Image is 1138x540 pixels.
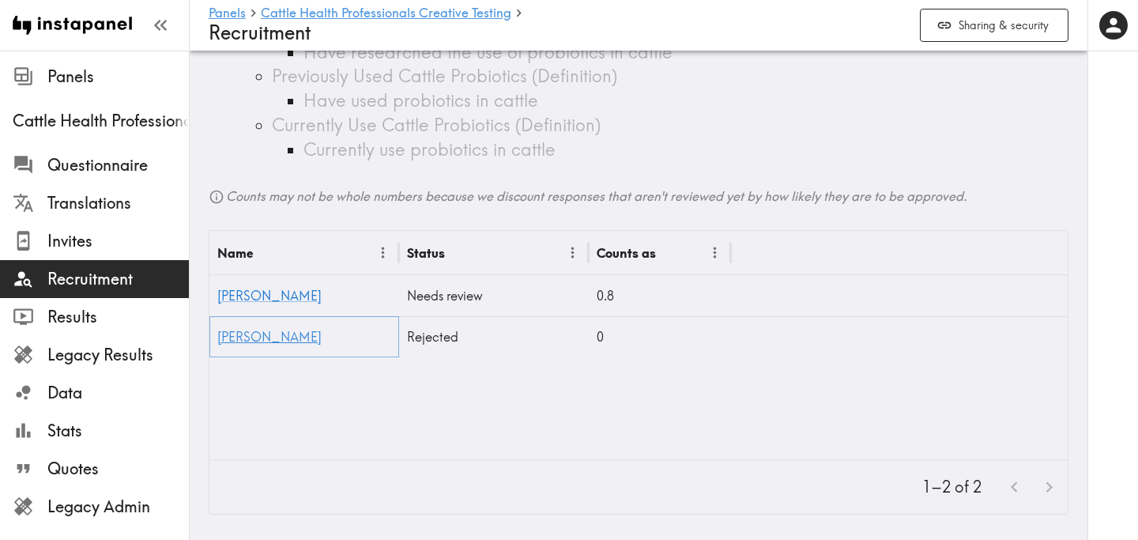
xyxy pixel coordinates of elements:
span: Panels [47,66,189,88]
p: 1–2 of 2 [922,476,982,498]
span: Currently Use Cattle Probiotics (Definition) [272,114,601,136]
span: Quotes [47,458,189,480]
span: Currently use probiotics in cattle [303,138,556,160]
span: Have used probiotics in cattle [303,89,538,111]
span: Translations [47,192,189,214]
a: [PERSON_NAME] [217,288,322,304]
span: Previously Used Cattle Probiotics (Definition) [272,65,617,87]
div: Counts as [597,245,656,261]
span: Results [47,306,189,328]
button: Sort [254,240,279,265]
span: Legacy Results [47,344,189,366]
h4: Recruitment [209,21,907,44]
span: Stats [47,420,189,442]
span: Invites [47,230,189,252]
div: Rejected [399,316,589,357]
div: Needs review [399,275,589,316]
button: Sort [658,240,682,265]
span: Cattle Health Professionals Creative Testing [13,110,189,132]
div: Name [217,245,253,261]
a: Panels [209,6,246,21]
span: Legacy Admin [47,496,189,518]
button: Menu [371,240,395,265]
div: Status [407,245,445,261]
span: Have researched the use of probiotics in cattle [303,41,673,63]
a: Cattle Health Professionals Creative Testing [261,6,511,21]
div: 0 [589,316,731,357]
button: Menu [560,240,585,265]
h6: Counts may not be whole numbers because we discount responses that aren't reviewed yet by how lik... [209,187,1068,206]
span: Recruitment [47,268,189,290]
button: Sort [447,240,471,265]
a: [PERSON_NAME] [217,329,322,345]
span: Questionnaire [47,154,189,176]
span: Data [47,382,189,404]
button: Sharing & security [920,9,1068,43]
button: Menu [703,240,727,265]
div: 0.8 [589,275,731,316]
